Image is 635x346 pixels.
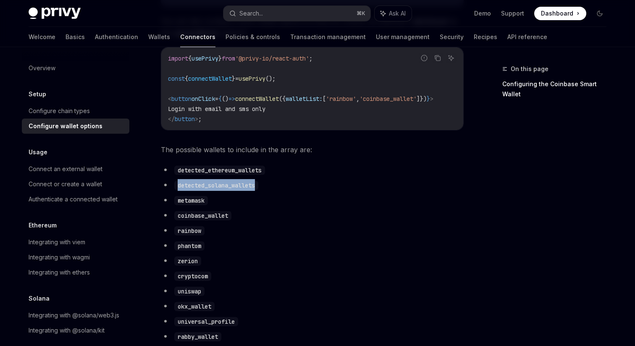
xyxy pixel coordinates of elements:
button: Ask AI [446,53,457,63]
div: Configure chain types [29,106,90,116]
div: Search... [239,8,263,18]
a: Configure chain types [22,103,129,119]
a: API reference [507,27,547,47]
span: (); [265,75,276,82]
span: onClick [192,95,215,103]
code: metamask [174,196,208,205]
a: Recipes [474,27,497,47]
div: Authenticate a connected wallet [29,194,118,204]
span: Dashboard [541,9,573,18]
code: rabby_wallet [174,332,221,341]
div: Integrating with @solana/kit [29,325,105,335]
span: usePrivy [239,75,265,82]
div: Integrating with wagmi [29,252,90,262]
a: Transaction management [290,27,366,47]
code: uniswap [174,287,205,296]
span: = [235,75,239,82]
span: button [171,95,192,103]
a: Integrating with viem [22,235,129,250]
span: '@privy-io/react-auth' [235,55,309,62]
code: zerion [174,256,201,266]
span: { [185,75,188,82]
span: 'rainbow' [326,95,356,103]
span: ({ [279,95,286,103]
a: Wallets [148,27,170,47]
a: Authenticate a connected wallet [22,192,129,207]
code: rainbow [174,226,205,235]
a: Policies & controls [226,27,280,47]
span: import [168,55,188,62]
a: User management [376,27,430,47]
span: ⌘ K [357,10,365,17]
span: => [228,95,235,103]
button: Report incorrect code [419,53,430,63]
a: Dashboard [534,7,586,20]
span: </ [168,115,175,123]
code: detected_ethereum_wallets [174,166,265,175]
a: Integrating with wagmi [22,250,129,265]
span: 'coinbase_wallet' [359,95,417,103]
span: > [195,115,198,123]
div: Integrating with @solana/web3.js [29,310,119,320]
span: button [175,115,195,123]
code: detected_solana_wallets [174,181,258,190]
span: } [232,75,235,82]
span: , [356,95,359,103]
a: Demo [474,9,491,18]
h5: Ethereum [29,220,57,230]
div: Connect an external wallet [29,164,102,174]
span: walletList: [286,95,323,103]
span: ]}) [417,95,427,103]
code: universal_profile [174,317,238,326]
span: { [218,95,222,103]
a: Support [501,9,524,18]
span: On this page [511,64,548,74]
a: Security [440,27,464,47]
span: () [222,95,228,103]
div: Connect or create a wallet [29,179,102,189]
span: = [215,95,218,103]
code: okx_wallet [174,302,215,311]
a: Welcome [29,27,55,47]
span: > [430,95,433,103]
div: Configure wallet options [29,121,102,131]
a: Integrating with @solana/kit [22,323,129,338]
code: cryptocom [174,272,211,281]
span: < [168,95,171,103]
span: Login with email and sms only [168,105,265,113]
div: Overview [29,63,55,73]
span: ; [198,115,202,123]
img: dark logo [29,8,81,19]
a: Integrating with ethers [22,265,129,280]
span: usePrivy [192,55,218,62]
button: Copy the contents from the code block [432,53,443,63]
span: } [218,55,222,62]
span: { [188,55,192,62]
a: Configure wallet options [22,119,129,134]
a: Connectors [180,27,215,47]
h5: Solana [29,293,50,304]
button: Ask AI [375,6,412,21]
span: } [427,95,430,103]
span: const [168,75,185,82]
h5: Usage [29,147,47,157]
a: Connect or create a wallet [22,177,129,192]
code: phantom [174,241,205,251]
code: coinbase_wallet [174,211,231,220]
h5: Setup [29,89,46,99]
span: [ [323,95,326,103]
a: Basics [66,27,85,47]
button: Toggle dark mode [593,7,606,20]
span: from [222,55,235,62]
span: ; [309,55,312,62]
a: Integrating with @solana/web3.js [22,308,129,323]
div: Integrating with ethers [29,267,90,277]
button: Search...⌘K [223,6,370,21]
a: Overview [22,61,129,76]
a: Authentication [95,27,138,47]
span: The possible wallets to include in the array are: [161,144,464,156]
div: Integrating with viem [29,237,85,247]
a: Connect an external wallet [22,161,129,177]
a: Configuring the Coinbase Smart Wallet [502,77,613,101]
span: Ask AI [389,9,406,18]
